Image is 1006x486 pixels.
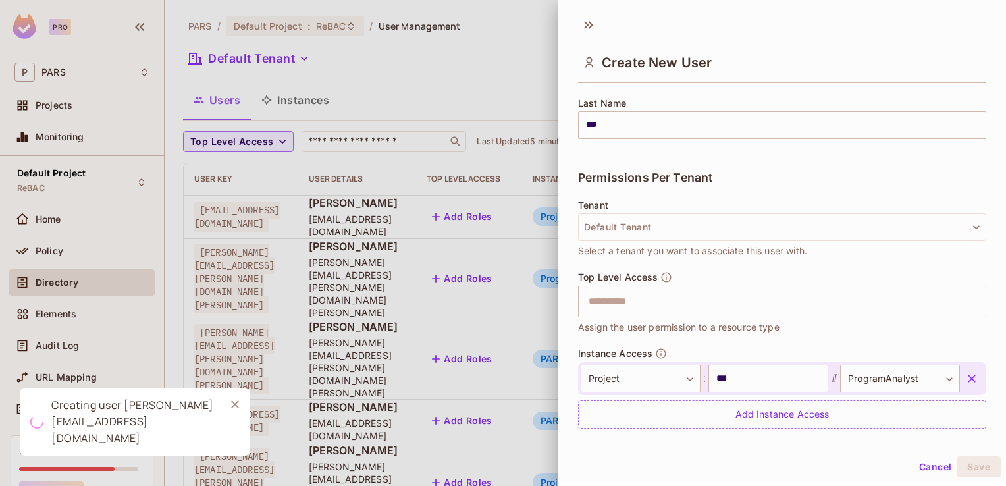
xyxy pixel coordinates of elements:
[578,244,807,258] span: Select a tenant you want to associate this user with.
[581,365,701,392] div: Project
[828,371,840,387] span: #
[914,456,957,477] button: Cancel
[578,400,986,429] div: Add Instance Access
[957,456,1001,477] button: Save
[578,348,652,359] span: Instance Access
[979,300,982,302] button: Open
[578,200,608,211] span: Tenant
[225,394,245,414] button: Close
[51,397,215,446] div: Creating user [PERSON_NAME][EMAIL_ADDRESS][DOMAIN_NAME]
[578,171,712,184] span: Permissions Per Tenant
[578,320,780,335] span: Assign the user permission to a resource type
[578,272,658,283] span: Top Level Access
[840,365,960,392] div: ProgramAnalyst
[578,98,626,109] span: Last Name
[578,213,986,241] button: Default Tenant
[701,371,708,387] span: :
[602,55,712,70] span: Create New User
